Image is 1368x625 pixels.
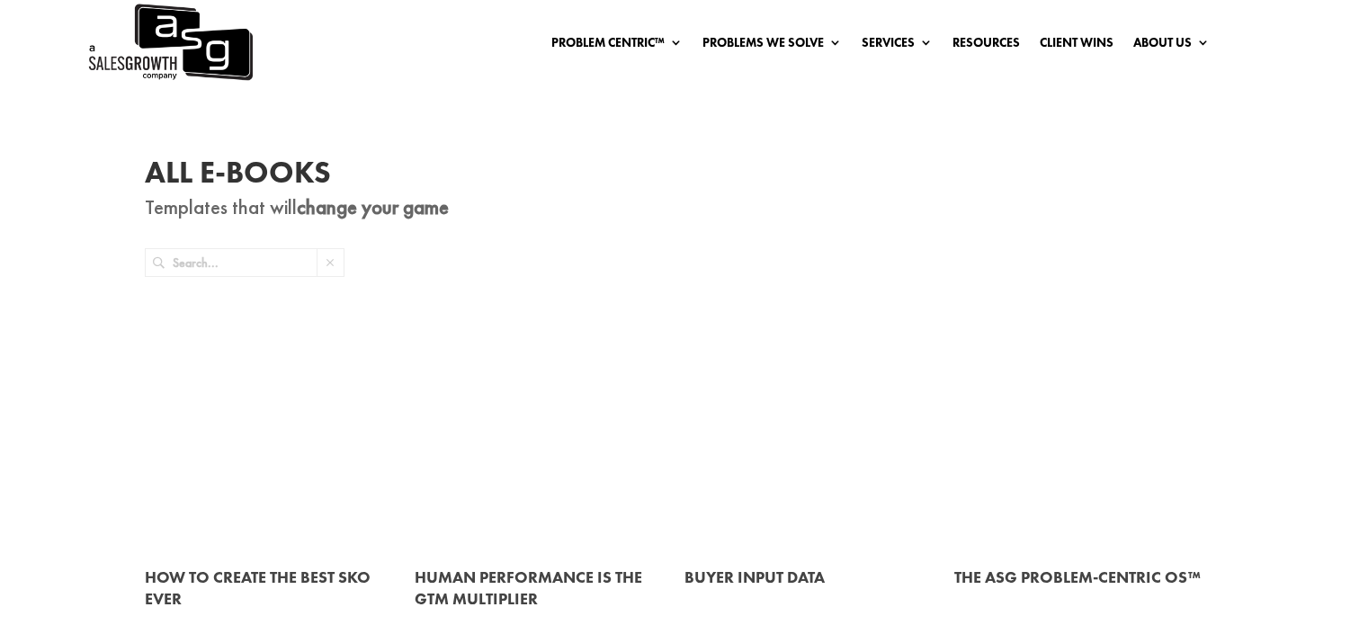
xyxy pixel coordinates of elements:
h1: All E-Books [145,157,1224,197]
a: Client Wins [1040,36,1113,56]
p: Templates that will [145,197,1224,219]
a: Problem Centric™ [551,36,683,56]
strong: change your game [297,193,449,220]
a: Problems We Solve [702,36,842,56]
a: Services [862,36,933,56]
a: About Us [1133,36,1210,56]
a: Resources [952,36,1020,56]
